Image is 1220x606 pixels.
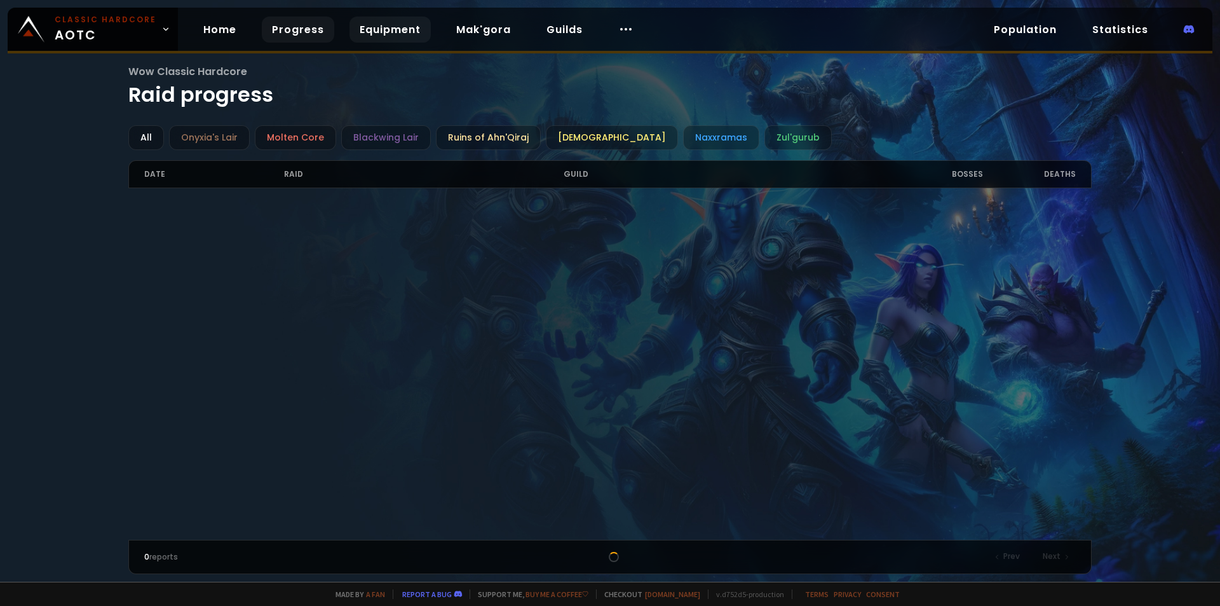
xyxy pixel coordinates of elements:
[144,551,377,563] div: reports
[169,125,250,150] div: Onyxia's Lair
[834,589,861,599] a: Privacy
[8,8,178,51] a: Classic HardcoreAOTC
[255,125,336,150] div: Molten Core
[128,64,1092,79] span: Wow Classic Hardcore
[128,64,1092,110] h1: Raid progress
[366,589,385,599] a: a fan
[262,17,334,43] a: Progress
[564,161,890,188] div: Guild
[470,589,588,599] span: Support me,
[193,17,247,43] a: Home
[55,14,156,45] span: AOTC
[764,125,832,150] div: Zul'gurub
[341,125,431,150] div: Blackwing Lair
[144,551,149,562] span: 0
[596,589,700,599] span: Checkout
[1082,17,1158,43] a: Statistics
[525,589,588,599] a: Buy me a coffee
[983,161,1076,188] div: Deaths
[402,589,452,599] a: Report a bug
[446,17,521,43] a: Mak'gora
[988,548,1027,566] div: Prev
[284,161,564,188] div: Raid
[708,589,784,599] span: v. d752d5 - production
[645,589,700,599] a: [DOMAIN_NAME]
[436,125,541,150] div: Ruins of Ahn'Qiraj
[536,17,593,43] a: Guilds
[328,589,385,599] span: Made by
[546,125,678,150] div: [DEMOGRAPHIC_DATA]
[805,589,829,599] a: Terms
[144,161,284,188] div: Date
[683,125,759,150] div: Naxxramas
[984,17,1067,43] a: Population
[55,14,156,25] small: Classic Hardcore
[128,125,164,150] div: All
[890,161,983,188] div: Bosses
[1035,548,1076,566] div: Next
[349,17,431,43] a: Equipment
[866,589,900,599] a: Consent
